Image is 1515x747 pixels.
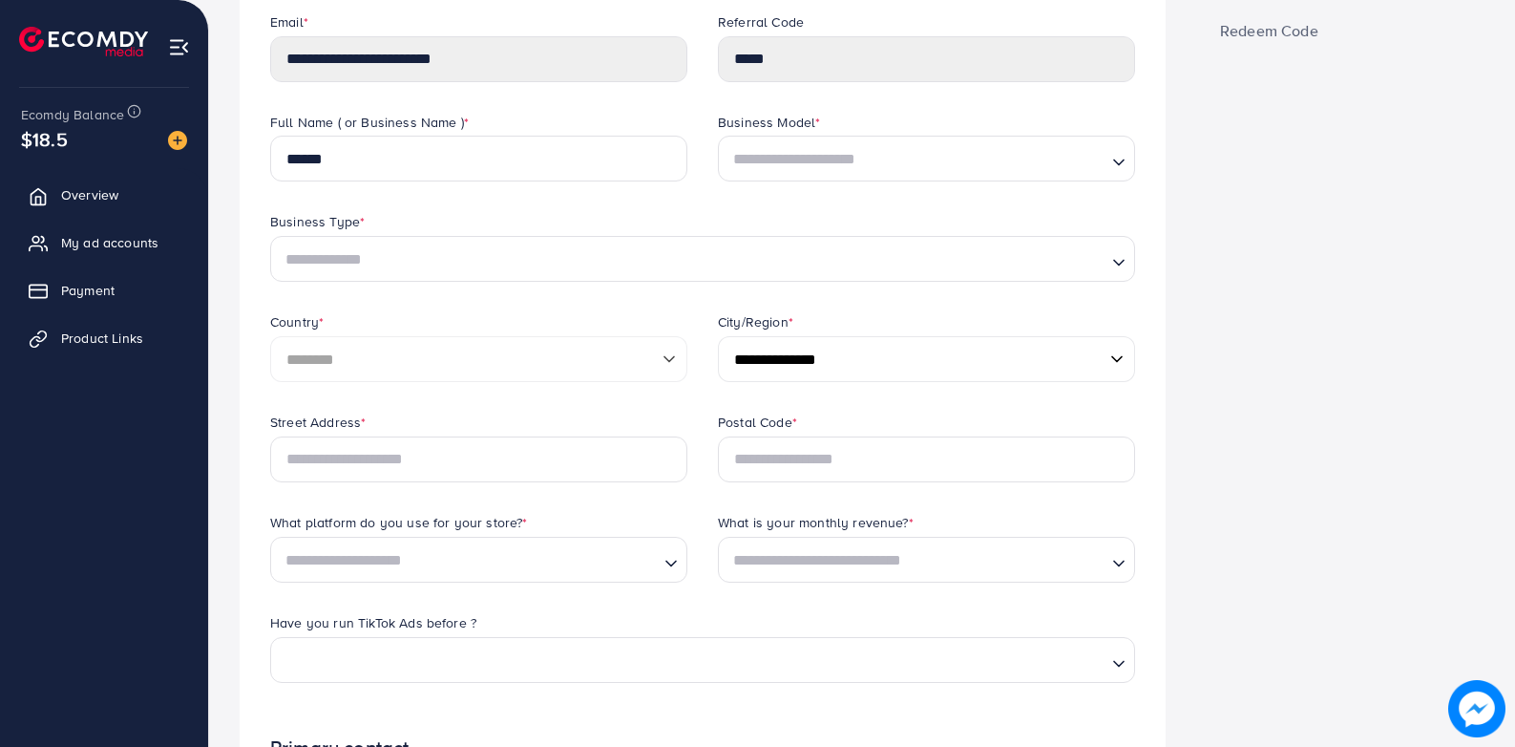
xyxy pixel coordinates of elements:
[61,281,115,300] span: Payment
[1220,23,1318,38] span: Redeem Code
[279,245,1105,275] input: Search for option
[21,125,68,153] span: $18.5
[270,513,528,532] label: What platform do you use for your store?
[718,12,804,32] label: Referral Code
[718,136,1135,181] div: Search for option
[14,319,194,357] a: Product Links
[270,413,366,432] label: Street Address
[718,513,914,532] label: What is your monthly revenue?
[14,224,194,262] a: My ad accounts
[718,113,820,132] label: Business Model
[270,637,1135,683] div: Search for option
[14,176,194,214] a: Overview
[270,537,687,583] div: Search for option
[61,185,118,204] span: Overview
[726,546,1105,576] input: Search for option
[718,312,793,331] label: City/Region
[270,236,1135,282] div: Search for option
[1448,680,1505,737] img: image
[718,413,797,432] label: Postal Code
[168,36,190,58] img: menu
[270,312,324,331] label: Country
[21,105,124,124] span: Ecomdy Balance
[168,131,187,150] img: image
[718,537,1135,583] div: Search for option
[726,145,1105,175] input: Search for option
[279,546,657,576] input: Search for option
[290,647,1105,676] input: Search for option
[61,329,143,348] span: Product Links
[270,613,476,632] label: Have you run TikTok Ads before ?
[61,233,158,252] span: My ad accounts
[19,27,148,56] img: logo
[14,271,194,309] a: Payment
[270,12,308,32] label: Email
[270,113,469,132] label: Full Name ( or Business Name )
[270,212,365,231] label: Business Type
